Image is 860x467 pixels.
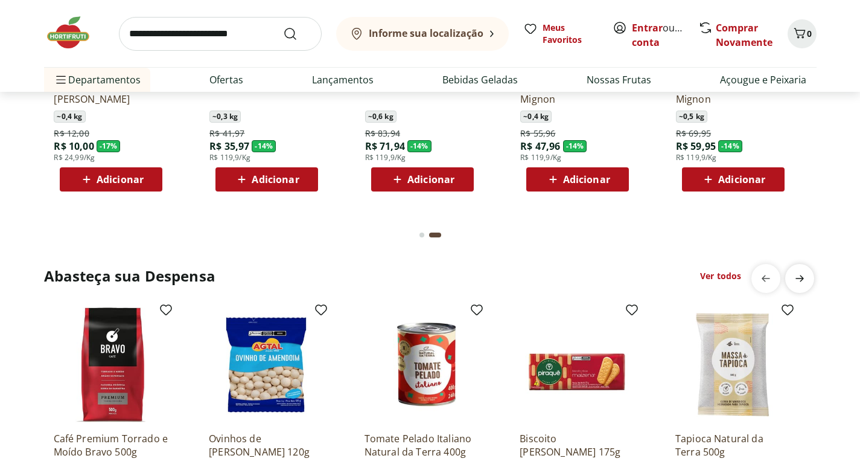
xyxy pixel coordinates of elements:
span: Departamentos [54,65,141,94]
button: Carrinho [788,19,817,48]
a: Strogonoff de Filé Mignon [520,79,635,106]
span: ~ 0,4 kg [54,111,85,123]
input: search [119,17,322,51]
span: R$ 69,95 [676,127,711,140]
a: Filé Mignon Extra Limpo [365,79,480,106]
span: Adicionar [718,175,765,184]
button: Adicionar [682,167,785,192]
span: ~ 0,5 kg [676,111,707,123]
span: R$ 119,9/Kg [365,153,406,163]
a: Bife de Filé Mignon [209,79,324,106]
span: R$ 71,94 [365,140,405,153]
span: R$ 119,9/Kg [209,153,250,163]
a: Bebidas Geladas [442,72,518,87]
span: ~ 0,6 kg [365,111,397,123]
span: - 14 % [563,140,587,152]
img: Hortifruti [44,14,104,51]
img: Tapioca Natural da Terra 500g [675,308,790,422]
a: Medalhão de Filé Mignon [676,79,791,106]
button: Menu [54,65,68,94]
a: Ovinhos de [PERSON_NAME] 120g [209,432,323,459]
a: Nossas Frutas [587,72,651,87]
button: Submit Search [283,27,312,41]
span: ~ 0,4 kg [520,111,552,123]
a: Ofertas [209,72,243,87]
span: - 14 % [407,140,432,152]
a: Ver todos [700,270,741,282]
button: Current page from fs-carousel [427,221,444,250]
button: Adicionar [371,167,474,192]
span: R$ 83,94 [365,127,400,140]
span: R$ 12,00 [54,127,89,140]
img: Biscoito Maizena Piraque 175g [520,308,634,422]
button: previous [751,264,780,293]
a: Criar conta [632,21,698,49]
span: R$ 24,99/Kg [54,153,95,163]
button: Informe sua localização [336,17,509,51]
span: Adicionar [252,175,299,184]
span: R$ 10,00 [54,140,94,153]
a: Café Premium Torrado e Moído Bravo 500g [54,432,168,459]
span: - 14 % [718,140,742,152]
span: R$ 119,9/Kg [520,153,561,163]
a: Tomate Pelado Italiano Natural da Terra 400g [365,432,479,459]
a: Tapioca Natural da Terra 500g [675,432,790,459]
img: Ovinhos de Amendoim Agtal 120g [209,308,323,422]
b: Informe sua localização [369,27,483,40]
span: Adicionar [97,175,144,184]
span: Adicionar [407,175,454,184]
a: Biscoito [PERSON_NAME] 175g [520,432,634,459]
span: ~ 0,3 kg [209,111,241,123]
span: Adicionar [563,175,610,184]
button: Adicionar [526,167,629,192]
span: R$ 119,9/Kg [676,153,717,163]
h2: Abasteça sua Despensa [44,266,215,286]
span: R$ 41,97 [209,127,244,140]
a: Lançamentos [312,72,374,87]
a: Entrar [632,21,663,34]
span: - 14 % [252,140,276,152]
button: next [785,264,814,293]
button: Adicionar [60,167,162,192]
span: R$ 35,97 [209,140,249,153]
img: Café Premium Torrado e Moído Bravo 500g [54,308,168,422]
a: Comprar Novamente [716,21,772,49]
img: Tomate Pelado Italiano Natural da Terra 400g [365,308,479,422]
span: R$ 47,96 [520,140,560,153]
span: - 17 % [97,140,121,152]
span: 0 [807,28,812,39]
button: Adicionar [215,167,318,192]
button: Go to page 1 from fs-carousel [417,221,427,250]
a: Meus Favoritos [523,22,598,46]
a: Açougue e Peixaria [720,72,806,87]
span: ou [632,21,686,50]
span: Meus Favoritos [543,22,598,46]
span: R$ 59,95 [676,140,716,153]
span: R$ 55,96 [520,127,555,140]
